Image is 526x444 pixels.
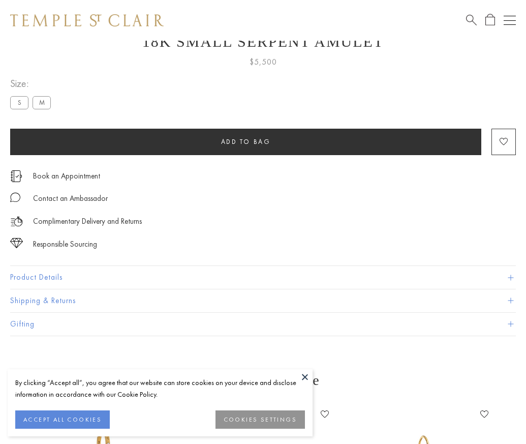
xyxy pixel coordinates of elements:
[10,238,23,248] img: icon_sourcing.svg
[250,55,277,69] span: $5,500
[15,410,110,429] button: ACCEPT ALL COOKIES
[466,14,477,26] a: Search
[221,137,271,146] span: Add to bag
[10,14,164,26] img: Temple St. Clair
[10,289,516,312] button: Shipping & Returns
[33,192,108,205] div: Contact an Ambassador
[10,192,20,202] img: MessageIcon-01_2.svg
[215,410,305,429] button: COOKIES SETTINGS
[33,96,51,109] label: M
[10,266,516,289] button: Product Details
[10,170,22,182] img: icon_appointment.svg
[10,33,516,50] h1: 18K Small Serpent Amulet
[10,215,23,228] img: icon_delivery.svg
[504,14,516,26] button: Open navigation
[33,170,100,182] a: Book an Appointment
[33,238,97,251] div: Responsible Sourcing
[15,377,305,400] div: By clicking “Accept all”, you agree that our website can store cookies on your device and disclos...
[485,14,495,26] a: Open Shopping Bag
[10,313,516,336] button: Gifting
[10,75,55,92] span: Size:
[10,129,481,155] button: Add to bag
[10,96,28,109] label: S
[33,215,142,228] p: Complimentary Delivery and Returns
